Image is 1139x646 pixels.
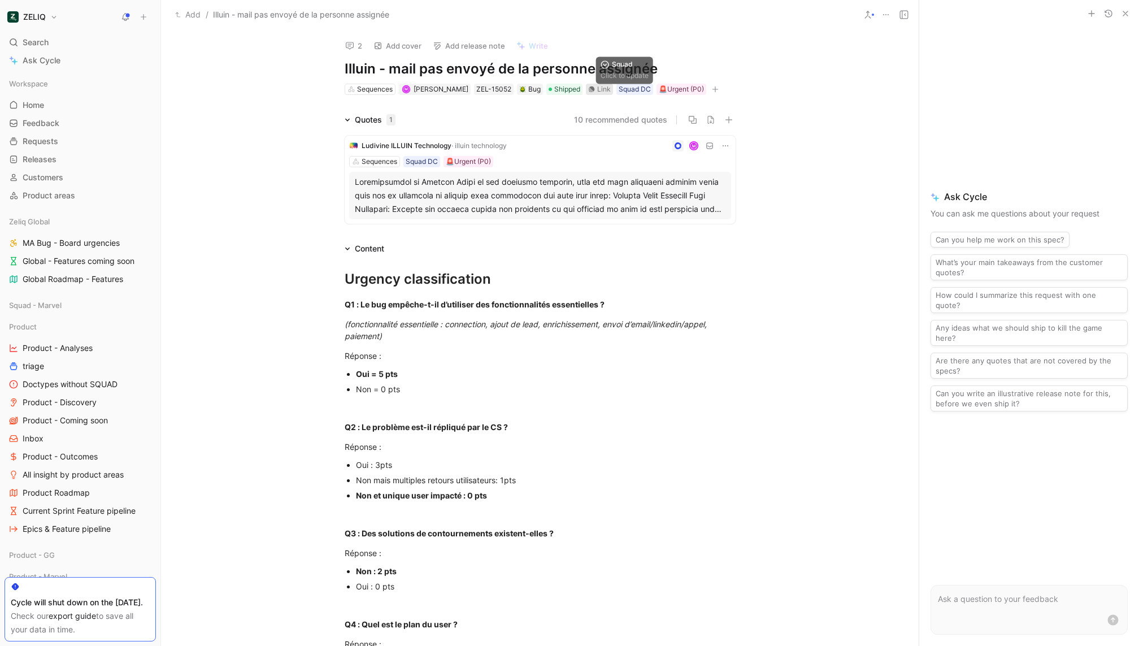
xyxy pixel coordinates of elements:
strong: Non et unique user impacté : 0 pts [356,491,487,500]
div: ZEL-15052 [476,84,511,95]
div: ProductProduct - AnalysestriageDoctypes without SQUADProduct - DiscoveryProduct - Coming soonInbo... [5,318,156,537]
span: Doctypes without SQUAD [23,379,118,390]
span: Search [23,36,49,49]
button: Add [172,8,203,21]
div: Squad DC [406,156,438,167]
button: 10 recommended quotes [574,113,667,127]
a: Product - Analyses [5,340,156,357]
div: Product - GG [5,547,156,567]
a: Requests [5,133,156,150]
a: Doctypes without SQUAD [5,376,156,393]
button: Can you write an illustrative release note for this, before we even ship it? [931,385,1128,411]
em: (fonctionnalité essentielle : connection, ajout de lead, enrichissement, envoi d’email/linkedin/a... [345,319,709,341]
p: You can ask me questions about your request [931,207,1128,220]
button: 2 [340,38,367,54]
div: Bug [519,84,541,95]
span: Inbox [23,433,44,444]
strong: Q3 : Des solutions de contournements existent-elles ? [345,528,554,538]
div: 🪲Bug [517,84,543,95]
strong: Q4 : Quel est le plan du user ? [345,619,458,629]
button: Can you help me work on this spec? [931,232,1070,248]
div: Urgency classification [345,269,736,289]
strong: Non : 2 pts [356,566,397,576]
div: Product - Marvel [5,568,156,588]
button: What’s your main takeaways from the customer quotes? [931,254,1128,280]
div: 1 [386,114,395,125]
a: Product Roadmap [5,484,156,501]
div: M [690,142,697,149]
span: Product Roadmap [23,487,90,498]
span: Global Roadmap - Features [23,274,123,285]
span: Shipped [554,84,580,95]
div: Zeliq Global [5,213,156,230]
a: Epics & Feature pipeline [5,521,156,537]
button: Add release note [428,38,510,54]
span: Product - Analyses [23,342,93,354]
span: Write [529,41,548,51]
div: M [403,86,410,92]
span: Product - Marvel [9,571,67,582]
img: ZELIQ [7,11,19,23]
span: triage [23,361,44,372]
strong: Q1 : Le bug empêche-t-il d’utiliser des fonctionnalités essentielles ? [345,300,605,309]
span: Ludivine ILLUIN Technology [362,141,451,150]
span: Ask Cycle [931,190,1128,203]
div: Shipped [546,84,582,95]
a: Product - Discovery [5,394,156,411]
div: 🚨Urgent (P0) [446,156,491,167]
a: Product - Outcomes [5,448,156,465]
a: Customers [5,169,156,186]
strong: Oui = 5 pts [356,369,398,379]
div: Product - Marvel [5,568,156,585]
span: Workspace [9,78,48,89]
div: Oui : 3pts [356,459,736,471]
div: Non mais multiples retours utilisateurs: 1pts [356,474,736,486]
div: Cycle will shut down on the [DATE]. [11,596,150,609]
div: Oui : 0 pts [356,580,736,592]
a: Inbox [5,430,156,447]
span: Product - GG [9,549,55,561]
span: Ask Cycle [23,54,60,67]
div: Content [355,242,384,255]
h1: ZELIQ [23,12,46,22]
a: Releases [5,151,156,168]
button: Are there any quotes that are not covered by the specs? [931,353,1128,379]
span: Requests [23,136,58,147]
a: Product - Coming soon [5,412,156,429]
div: Link [597,84,611,95]
div: Search [5,34,156,51]
span: Squad - Marvel [9,300,62,311]
div: Réponse : [345,441,736,453]
h1: Illuin - mail pas envoyé de la personne assignée [345,60,736,78]
div: Squad - Marvel [5,297,156,317]
span: Global - Features coming soon [23,255,134,267]
div: Réponse : [345,547,736,559]
div: Zeliq GlobalMA Bug - Board urgenciesGlobal - Features coming soonGlobal Roadmap - Features [5,213,156,288]
span: / [206,8,208,21]
a: Product areas [5,187,156,204]
a: export guide [49,611,96,621]
span: Product - Discovery [23,397,97,408]
div: Quotes1 [340,113,400,127]
span: Product - Outcomes [23,451,98,462]
span: Feedback [23,118,59,129]
span: Home [23,99,44,111]
button: ZELIQZELIQ [5,9,60,25]
a: Current Sprint Feature pipeline [5,502,156,519]
span: Zeliq Global [9,216,50,227]
div: Sequences [362,156,397,167]
span: Product - Coming soon [23,415,108,426]
div: Workspace [5,75,156,92]
a: triage [5,358,156,375]
a: MA Bug - Board urgencies [5,235,156,252]
div: Squad DC [619,84,651,95]
button: Write [511,38,553,54]
span: Epics & Feature pipeline [23,523,111,535]
div: 🚨Urgent (P0) [659,84,704,95]
span: Customers [23,172,63,183]
div: Squad - Marvel [5,297,156,314]
span: · illuin technology [451,141,507,150]
span: Product [9,321,37,332]
div: Réponse : [345,350,736,362]
a: Ask Cycle [5,52,156,69]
